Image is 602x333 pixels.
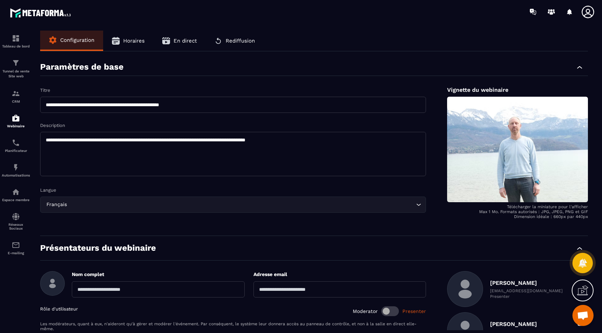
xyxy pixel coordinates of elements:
[2,149,30,153] p: Planificateur
[490,294,563,299] p: Presenter
[2,173,30,177] p: Automatisations
[68,201,414,209] input: Search for option
[2,133,30,158] a: schedulerschedulerPlanificateur
[490,288,563,293] p: [EMAIL_ADDRESS][DOMAIN_NAME]
[40,123,65,128] label: Description
[12,212,20,221] img: social-network
[2,223,30,230] p: Réseaux Sociaux
[12,139,20,147] img: scheduler
[12,114,20,122] img: automations
[2,53,30,84] a: formationformationTunnel de vente Site web
[40,321,426,331] p: Les modérateurs, quant à eux, n'aideront qu'à gérer et modérer l'événement. Par conséquent, le sy...
[2,124,30,128] p: Webinaire
[2,207,30,236] a: social-networksocial-networkRéseaux Sociaux
[40,31,103,50] button: Configuration
[2,182,30,207] a: automationsautomationsEspace membre
[72,271,245,278] p: Nom complet
[12,163,20,172] img: automations
[45,201,68,209] span: Français
[2,100,30,103] p: CRM
[2,69,30,79] p: Tunnel de vente Site web
[447,209,588,214] p: Max 1 Mo. Formats autorisés : JPG, JPEG, PNG et GIF
[2,109,30,133] a: automationsautomationsWebinaire
[447,214,588,219] p: Dimension idéale : 660px par 440px
[447,204,588,209] p: Télécharger la miniature pour l'afficher
[2,158,30,182] a: automationsautomationsAutomatisations
[226,38,255,44] span: Rediffusion
[60,37,94,43] span: Configuration
[153,31,206,51] button: En direct
[2,44,30,48] p: Tableau de bord
[206,31,264,51] button: Rediffusion
[2,251,30,255] p: E-mailing
[2,198,30,202] p: Espace membre
[490,280,563,286] p: [PERSON_NAME]
[10,6,73,19] img: logo
[572,305,594,326] div: Ouvrir le chat
[447,87,588,93] p: Vignette du webinaire
[2,29,30,53] a: formationformationTableau de bord
[123,38,145,44] span: Horaires
[2,236,30,260] a: emailemailE-mailing
[253,271,426,278] p: Adresse email
[12,241,20,249] img: email
[40,197,426,213] div: Search for option
[103,31,153,51] button: Horaires
[174,38,197,44] span: En direct
[40,62,124,72] p: Paramètres de base
[12,89,20,98] img: formation
[12,34,20,43] img: formation
[402,308,426,314] span: Presenter
[12,188,20,196] img: automations
[40,88,50,93] label: Titre
[40,187,56,193] label: Langue
[40,306,78,316] p: Rôle d'utilisateur
[490,321,563,327] p: [PERSON_NAME]
[12,59,20,67] img: formation
[353,308,378,314] span: Moderator
[2,84,30,109] a: formationformationCRM
[40,243,156,253] p: Présentateurs du webinaire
